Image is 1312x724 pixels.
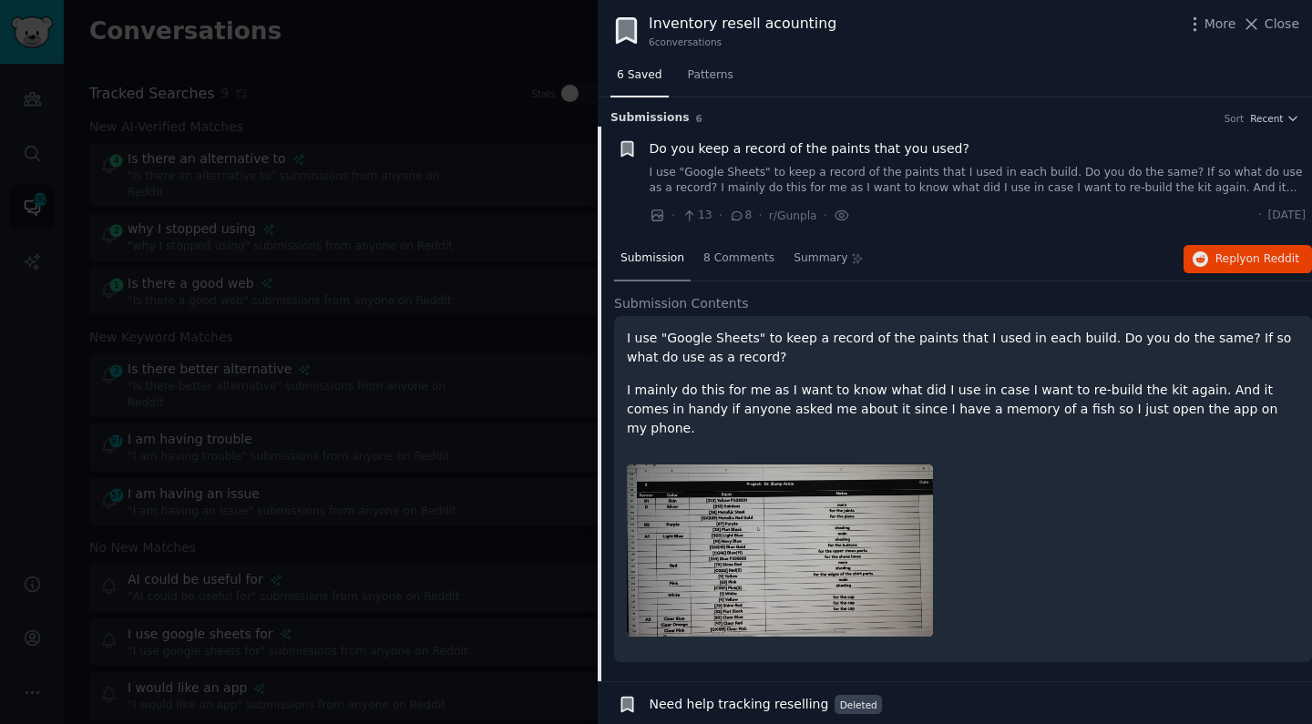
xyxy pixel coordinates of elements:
[703,250,774,267] span: 8 Comments
[617,67,662,84] span: 6 Saved
[688,67,733,84] span: Patterns
[1250,112,1283,125] span: Recent
[1250,112,1299,125] button: Recent
[719,206,723,225] span: ·
[835,695,882,714] span: Deleted
[650,165,1307,197] a: I use "Google Sheets" to keep a record of the paints that I used in each build. Do you do the sam...
[696,113,702,124] span: 6
[1258,208,1262,224] span: ·
[769,209,817,222] span: r/Gunpla
[758,206,762,225] span: ·
[610,61,669,98] a: 6 Saved
[627,464,933,637] img: Do you keep a record of the paints that you used?
[794,250,847,267] span: Summary
[1242,15,1299,34] button: Close
[627,381,1299,438] p: I mainly do this for me as I want to know what did I use in case I want to re-build the kit again...
[1185,15,1236,34] button: More
[682,208,712,224] span: 13
[649,36,836,48] div: 6 conversation s
[1184,245,1312,274] button: Replyon Reddit
[620,250,684,267] span: Submission
[1225,112,1245,125] div: Sort
[729,208,752,224] span: 8
[614,294,749,313] span: Submission Contents
[650,139,969,158] a: Do you keep a record of the paints that you used?
[1246,252,1299,265] span: on Reddit
[671,206,675,225] span: ·
[1204,15,1236,34] span: More
[1215,251,1299,268] span: Reply
[1268,208,1306,224] span: [DATE]
[824,206,827,225] span: ·
[1265,15,1299,34] span: Close
[610,110,690,127] span: Submission s
[682,61,740,98] a: Patterns
[627,329,1299,367] p: I use "Google Sheets" to keep a record of the paints that I used in each build. Do you do the sam...
[649,13,836,36] div: Inventory resell acounting
[650,695,829,714] a: Need help tracking reselling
